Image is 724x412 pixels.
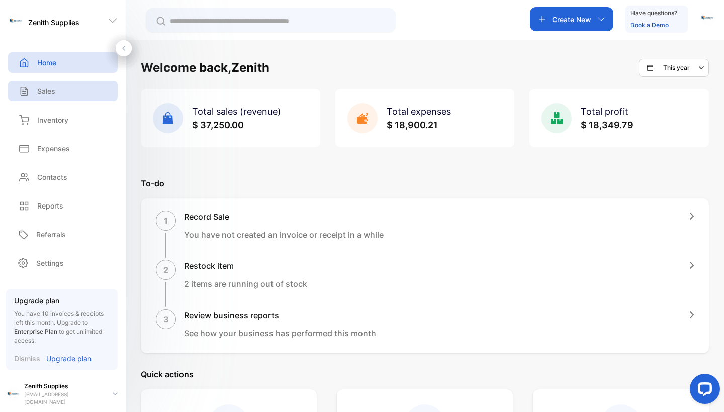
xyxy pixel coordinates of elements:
p: Upgrade plan [46,353,92,364]
h1: Welcome back, Zenith [141,59,269,77]
span: Total expenses [387,106,451,117]
h1: Restock item [184,260,307,272]
span: $ 18,349.79 [581,120,633,130]
p: You have not created an invoice or receipt in a while [184,229,384,241]
p: 2 [163,264,168,276]
p: See how your business has performed this month [184,327,376,339]
p: Inventory [37,115,68,125]
p: Sales [37,86,55,96]
p: Have questions? [630,8,677,18]
p: Home [37,57,56,68]
span: Upgrade to to get unlimited access. [14,319,102,344]
img: avatar [700,10,715,25]
span: Enterprise Plan [14,328,57,335]
span: Total profit [581,106,628,117]
p: Contacts [37,172,67,182]
span: $ 37,250.00 [192,120,244,130]
p: 2 items are running out of stock [184,278,307,290]
p: Referrals [36,229,66,240]
button: avatar [700,7,715,31]
p: Settings [36,258,64,268]
p: Quick actions [141,368,709,380]
p: 1 [164,215,168,227]
p: This year [663,63,690,72]
p: You have 10 invoices & receipts left this month. [14,309,110,345]
p: Upgrade plan [14,295,110,306]
span: $ 18,900.21 [387,120,438,130]
p: To-do [141,177,709,189]
p: 3 [163,313,169,325]
p: [EMAIL_ADDRESS][DOMAIN_NAME] [24,391,105,406]
p: Zenith Supplies [24,382,105,391]
p: Zenith Supplies [28,17,79,28]
h1: Review business reports [184,309,376,321]
p: Create New [552,14,591,25]
a: Book a Demo [630,21,669,29]
img: profile [6,387,20,401]
p: Expenses [37,143,70,154]
button: Create New [530,7,613,31]
img: logo [8,13,23,28]
button: This year [639,59,709,77]
p: Dismiss [14,353,40,364]
span: Total sales (revenue) [192,106,281,117]
p: Reports [37,200,63,211]
a: Upgrade plan [40,353,92,364]
iframe: LiveChat chat widget [682,370,724,412]
h1: Record Sale [184,211,384,223]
